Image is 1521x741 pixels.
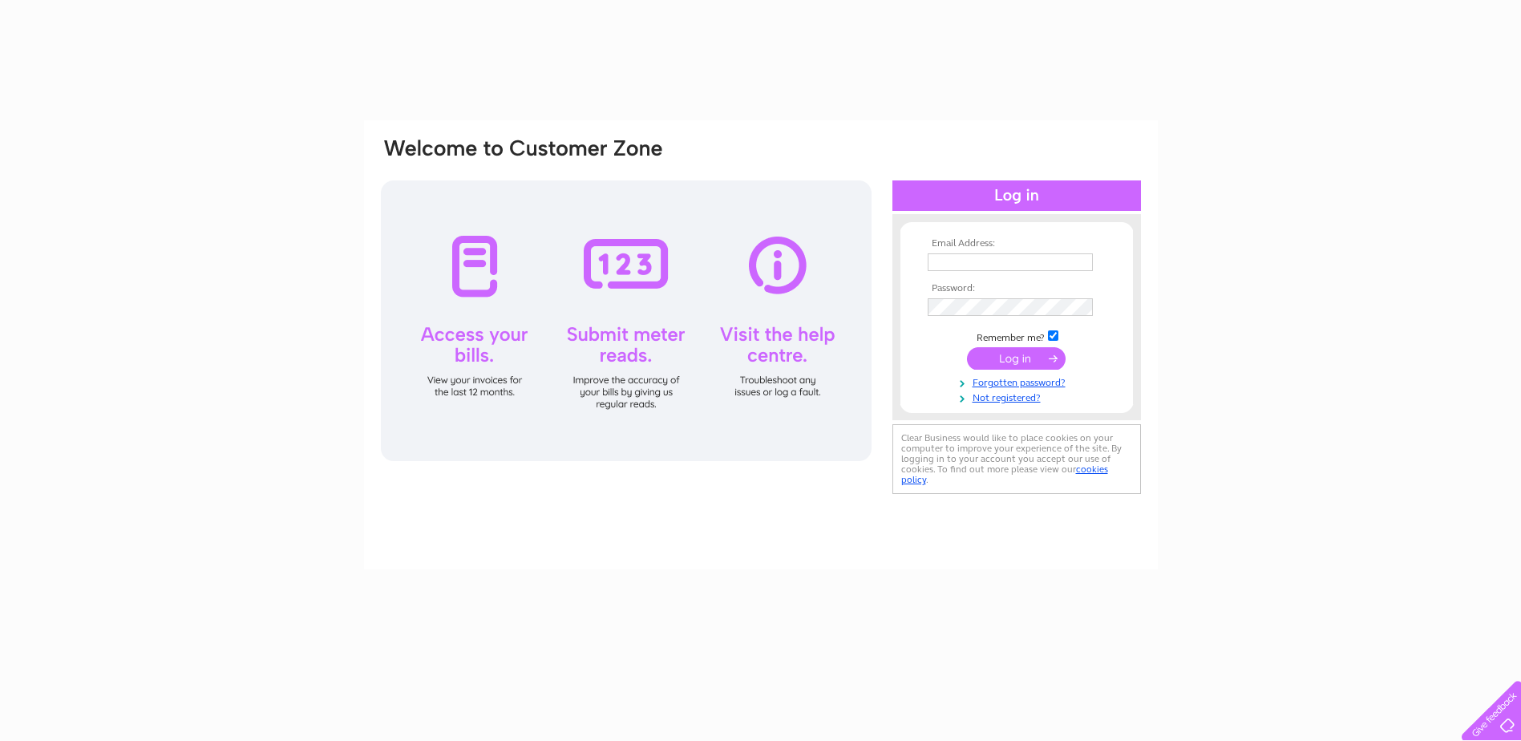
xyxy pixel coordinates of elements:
[928,389,1110,404] a: Not registered?
[967,347,1066,370] input: Submit
[928,374,1110,389] a: Forgotten password?
[901,464,1108,485] a: cookies policy
[924,238,1110,249] th: Email Address:
[924,283,1110,294] th: Password:
[892,424,1141,494] div: Clear Business would like to place cookies on your computer to improve your experience of the sit...
[924,328,1110,344] td: Remember me?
